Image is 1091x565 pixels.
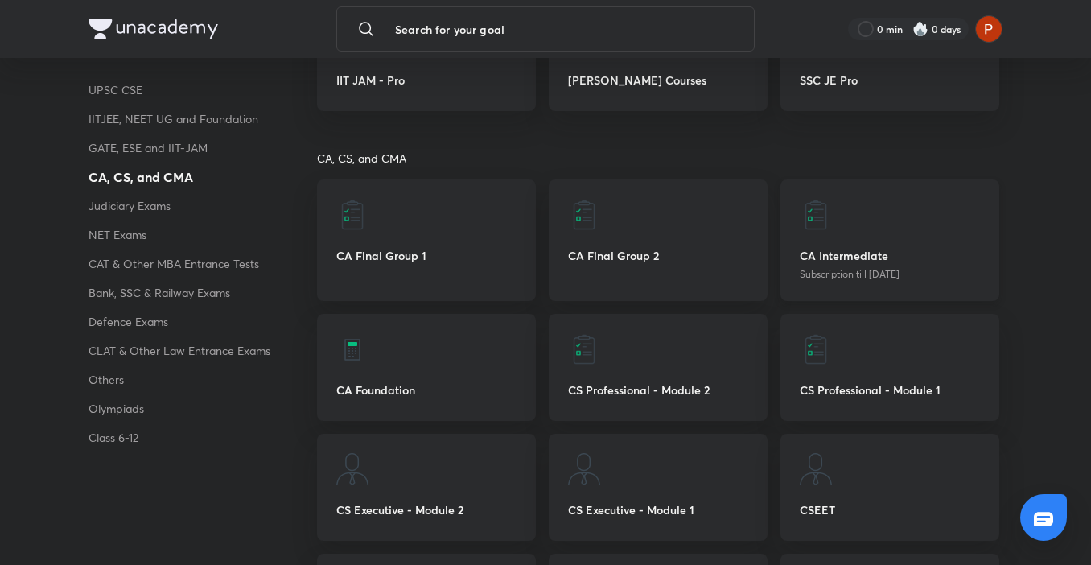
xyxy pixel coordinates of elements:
img: CSEET [800,453,832,485]
img: CA Final Group 1 [336,199,368,231]
a: Defence Exams [89,312,317,332]
img: CA Final Group 2 [568,199,600,231]
a: UPSC CSE [89,80,317,100]
img: CS Professional - Module 2 [568,333,600,365]
p: CS Professional - Module 2 [568,381,748,398]
a: CLAT & Other Law Entrance Exams [89,341,317,361]
img: streak [912,21,928,37]
p: CS Executive - Module 1 [568,501,748,518]
img: Company Logo [89,19,218,39]
a: CAT & Other MBA Entrance Tests [89,254,317,274]
a: Bank, SSC & Railway Exams [89,283,317,303]
a: Judiciary Exams [89,196,317,216]
a: Olympiads [89,399,317,419]
img: CA Foundation [336,333,368,365]
img: Palak [975,15,1002,43]
a: CA, CS, and CMA [89,167,317,187]
p: SSC JE Pro [800,72,980,89]
p: Subscription till [DATE] [800,267,980,282]
p: CS Professional - Module 1 [800,381,980,398]
img: CS Executive - Module 1 [568,453,600,485]
p: IIT JAM - Pro [336,72,517,89]
a: NET Exams [89,225,317,245]
p: CS Executive - Module 2 [336,501,517,518]
a: Others [89,370,317,390]
a: Class 6-12 [89,428,317,447]
img: CS Executive - Module 2 [336,453,368,485]
p: CA Final Group 2 [568,247,748,264]
p: CSEET [800,501,980,518]
p: CA, CS, and CMA [317,150,1002,167]
img: CS Professional - Module 1 [800,333,832,365]
a: IITJEE, NEET UG and Foundation [89,109,317,129]
p: CA Intermediate [800,247,980,264]
p: CA Foundation [336,381,517,398]
a: GATE, ESE and IIT-JAM [89,138,317,158]
p: CA Final Group 1 [336,247,517,264]
input: Search for your goal [382,7,741,51]
p: [PERSON_NAME] Courses [568,72,748,89]
img: CA Intermediate [800,199,832,231]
